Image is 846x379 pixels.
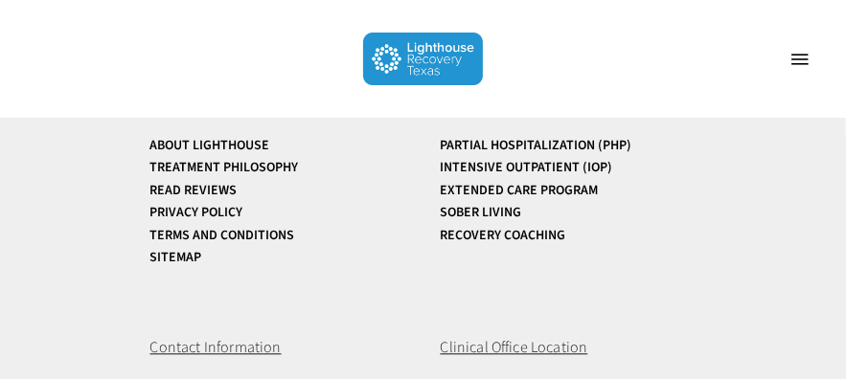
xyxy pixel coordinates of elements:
a: Privacy Policy [150,206,398,220]
a: Recovery Coaching [441,229,688,243]
a: Intensive Outpatient (IOP) [441,161,688,175]
a: About Lighthouse [150,139,398,153]
a: Navigation Menu [781,50,819,69]
a: Sitemap [150,251,398,265]
img: Lighthouse Recovery Texas [363,33,483,85]
a: Terms and Conditions [150,229,398,243]
span: Contact Information [150,337,282,358]
a: Partial Hospitalization (PHP) [441,139,688,153]
a: Sober Living [441,206,688,220]
span: Clinical Office Location [441,337,588,358]
a: Treatment Philosophy [150,161,398,175]
a: Read Reviews [150,184,398,198]
a: Extended Care Program [441,184,688,198]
